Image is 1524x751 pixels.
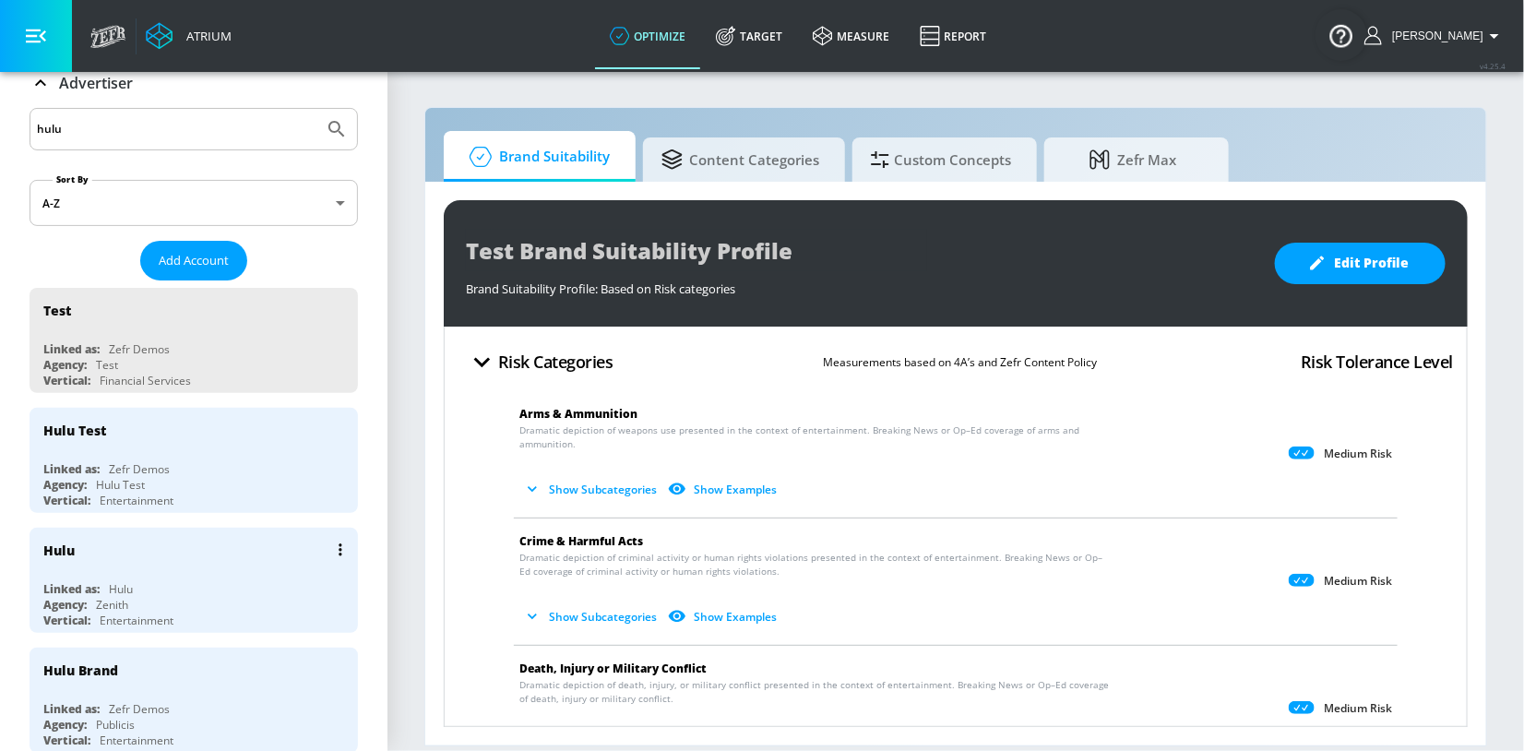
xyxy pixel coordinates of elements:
div: Hulu Test [96,477,145,493]
div: Financial Services [100,373,191,388]
span: Crime & Harmful Acts [519,533,643,549]
div: Vertical: [43,493,90,508]
div: Advertiser [30,57,358,109]
div: Brand Suitability Profile: Based on Risk categories [466,271,1256,297]
div: Hulu Brand [43,662,118,679]
div: Hulu [43,542,75,559]
span: Custom Concepts [871,137,1011,182]
div: Agency: [43,597,87,613]
div: A-Z [30,180,358,226]
button: Risk Categories [458,340,621,384]
div: Hulu [109,581,133,597]
button: Show Examples [664,602,784,632]
div: Vertical: [43,373,90,388]
div: TestLinked as:Zefr DemosAgency:TestVertical:Financial Services [30,288,358,393]
label: Sort By [53,173,92,185]
span: Add Account [159,250,229,271]
h4: Risk Categories [498,349,613,375]
div: Linked as: [43,341,100,357]
div: Entertainment [100,493,173,508]
span: Zefr Max [1063,137,1203,182]
a: Atrium [146,22,232,50]
h4: Risk Tolerance Level [1301,349,1453,375]
a: Target [701,3,798,69]
button: Add Account [140,241,247,280]
div: Linked as: [43,461,100,477]
div: Vertical: [43,613,90,628]
span: Death, Injury or Military Conflict [519,661,707,676]
div: Atrium [179,28,232,44]
button: Show Examples [664,474,784,505]
button: [PERSON_NAME] [1364,25,1506,47]
div: Hulu TestLinked as:Zefr DemosAgency:Hulu TestVertical:Entertainment [30,408,358,513]
a: Report [905,3,1002,69]
div: Zefr Demos [109,701,170,717]
div: Zefr Demos [109,461,170,477]
span: v 4.25.4 [1480,61,1506,71]
div: Publicis [96,717,135,733]
div: Linked as: [43,701,100,717]
button: Show Subcategories [519,474,664,505]
span: Brand Suitability [462,135,610,179]
span: Content Categories [661,137,819,182]
p: Medium Risk [1324,574,1392,589]
a: optimize [595,3,701,69]
div: Zenith [96,597,128,613]
span: Edit Profile [1312,252,1409,275]
div: Entertainment [100,733,173,748]
button: Show Subcategories [519,602,664,632]
div: Agency: [43,357,87,373]
span: Dramatic depiction of criminal activity or human rights violations presented in the context of en... [519,551,1110,578]
div: Linked as: [43,581,100,597]
div: HuluLinked as:HuluAgency:ZenithVertical:Entertainment [30,528,358,633]
p: Measurements based on 4A’s and Zefr Content Policy [824,352,1098,372]
span: Dramatic depiction of weapons use presented in the context of entertainment. Breaking News or Op–... [519,423,1110,451]
p: Medium Risk [1324,701,1392,716]
span: Dramatic depiction of death, injury, or military conflict presented in the context of entertainme... [519,678,1110,706]
div: Hulu Test [43,422,106,439]
a: measure [798,3,905,69]
input: Search by name [37,117,316,141]
p: Advertiser [59,73,133,93]
div: Entertainment [100,613,173,628]
div: Zefr Demos [109,341,170,357]
span: Arms & Ammunition [519,406,637,422]
span: login as: rebecca.streightiff@zefr.com [1385,30,1483,42]
button: Submit Search [316,109,357,149]
button: Open Resource Center [1316,9,1367,61]
button: Edit Profile [1275,243,1446,284]
p: Medium Risk [1324,447,1392,461]
div: Agency: [43,477,87,493]
div: Test [43,302,71,319]
div: Test [96,357,118,373]
div: Agency: [43,717,87,733]
div: Vertical: [43,733,90,748]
